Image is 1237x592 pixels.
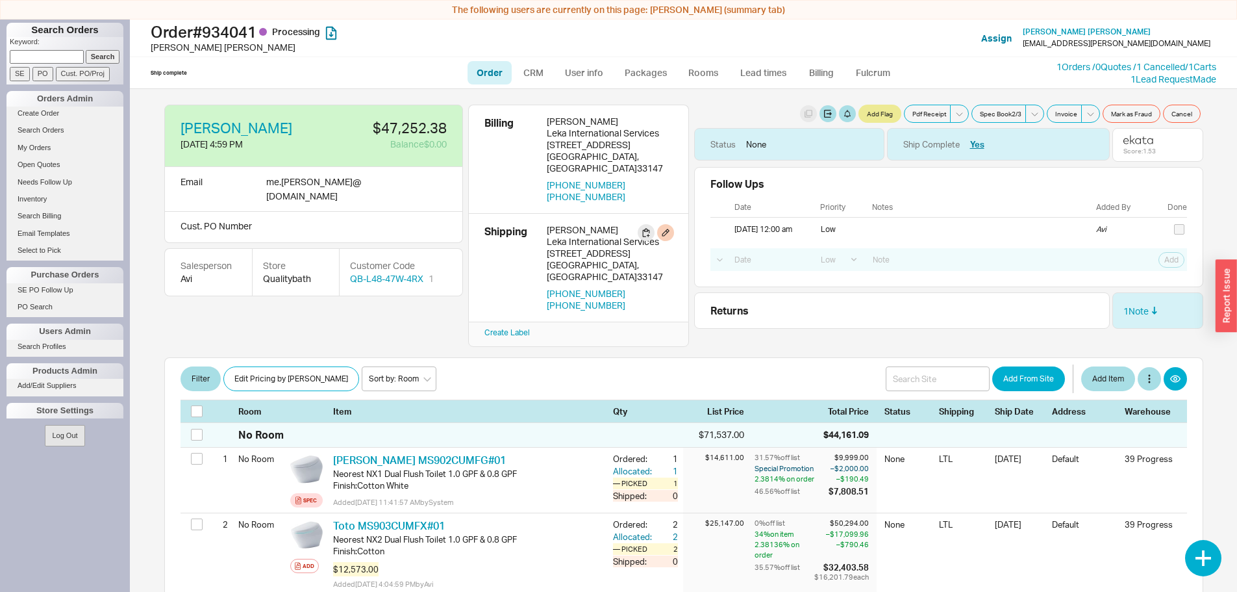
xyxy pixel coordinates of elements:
[333,519,445,532] a: Toto MS903CUMFX#01
[181,259,236,272] div: Salesperson
[613,465,678,477] button: Allocated:1
[613,519,655,530] div: Ordered:
[613,453,655,465] div: Ordered:
[266,175,419,203] div: me.[PERSON_NAME] @ [DOMAIN_NAME]
[613,543,664,555] div: — Picked
[1103,105,1160,123] button: Mark as Fraud
[290,519,323,551] img: MS901CUMFX_01_kdvonw
[904,105,951,123] button: Pdf Receipt
[823,428,869,441] div: $44,161.09
[1023,27,1151,36] a: [PERSON_NAME] [PERSON_NAME]
[1052,453,1117,474] div: Default
[547,116,673,127] div: [PERSON_NAME]
[181,367,221,391] button: Filter
[1171,109,1192,119] span: Cancel
[755,463,826,474] div: Special Promotion
[995,453,1044,474] div: [DATE]
[547,300,625,311] button: [PHONE_NUMBER]
[613,531,655,543] div: Allocated:
[547,248,673,259] div: [STREET_ADDRESS]
[1164,255,1179,265] span: Add
[828,405,877,417] div: Total Price
[995,405,1044,417] div: Ship Date
[333,454,506,467] a: [PERSON_NAME] MS902CUMFG#01
[755,529,812,539] div: 34 % on item
[547,151,673,174] div: [GEOGRAPHIC_DATA] , [GEOGRAPHIC_DATA] 33147
[238,405,285,417] div: Room
[970,138,984,150] button: Yes
[1111,109,1152,119] span: Mark as Fraud
[755,519,812,528] div: 0 % off list
[290,559,319,573] button: Add
[263,259,329,272] div: Store
[547,259,673,283] div: [GEOGRAPHIC_DATA] , [GEOGRAPHIC_DATA] 33147
[710,303,1104,318] div: Returns
[547,127,673,139] div: Leka International Services
[263,272,329,285] div: Qualitybath
[234,371,348,387] span: Edit Pricing by [PERSON_NAME]
[872,203,1093,212] div: Notes
[755,485,826,497] div: 46.56 % off list
[1123,305,1158,318] div: 1 Note
[613,465,655,477] div: Allocated:
[1023,39,1210,48] div: [EMAIL_ADDRESS][PERSON_NAME][DOMAIN_NAME]
[6,192,123,206] a: Inventory
[6,227,123,240] a: Email Templates
[814,561,869,573] div: $32,403.58
[616,61,677,84] a: Packages
[192,371,210,387] span: Filter
[829,474,869,484] div: – $190.49
[814,529,869,539] div: – $17,099.96
[151,70,187,77] div: Ship complete
[6,379,123,393] a: Add/Edit Suppliers
[731,61,796,84] a: Lead times
[995,519,1044,556] div: [DATE]
[468,61,512,84] a: Order
[555,61,613,84] a: User info
[238,448,285,470] div: No Room
[6,267,123,283] div: Purchase Orders
[992,367,1065,391] button: Add From Site
[238,513,285,535] div: No Room
[1052,405,1117,417] div: Address
[333,405,608,417] div: Item
[10,37,123,50] p: Keyword:
[655,465,678,477] div: 1
[303,561,314,571] div: Add
[6,324,123,339] div: Users Admin
[547,139,673,151] div: [STREET_ADDRESS]
[683,405,744,417] div: List Price
[939,453,987,474] div: LTL
[613,556,655,567] div: Shipped:
[1163,105,1201,123] button: Cancel
[884,453,931,474] div: None
[710,178,764,190] div: Follow Ups
[655,531,678,543] div: 2
[971,105,1026,123] button: Spec Book2/3
[746,138,766,150] div: None
[1125,519,1177,530] div: 39 Progress
[212,448,228,470] div: 1
[829,485,869,497] div: $7,808.51
[755,453,826,463] div: 31.57 % off list
[212,513,228,535] div: 2
[829,463,869,474] div: – $2,000.00
[655,519,678,530] div: 2
[755,539,812,560] div: 2.38136 % on order
[86,50,120,64] input: Search
[333,480,603,491] div: Finish : Cotton White
[939,405,987,417] div: Shipping
[223,367,359,391] button: Edit Pricing by [PERSON_NAME]
[181,272,236,285] div: Avi
[655,490,678,502] div: 0
[829,453,869,463] div: $9,999.00
[1056,61,1185,72] a: 1Orders /0Quotes /1 Cancelled
[514,61,553,84] a: CRM
[181,175,203,203] div: Email
[613,478,664,489] div: — Picked
[333,534,603,545] div: Neorest NX2 Dual Flush Toilet 1.0 GPF & 0.8 GPF
[1125,453,1177,465] div: 39 Progress
[814,573,869,581] div: $16,201.79 each
[683,519,744,528] div: $25,147.00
